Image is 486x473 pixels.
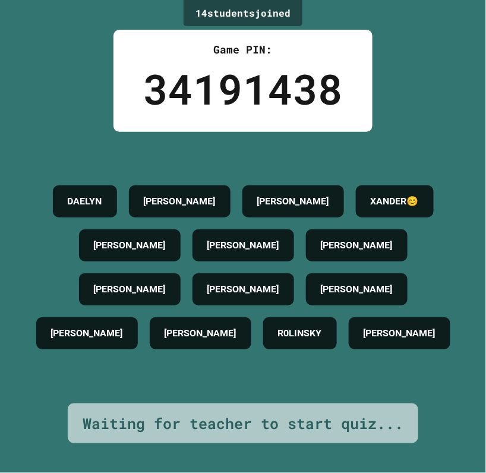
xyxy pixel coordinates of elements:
h4: [PERSON_NAME] [207,238,279,253]
h4: [PERSON_NAME] [257,194,329,209]
h4: [PERSON_NAME] [364,326,435,340]
h4: [PERSON_NAME] [207,282,279,297]
h4: [PERSON_NAME] [144,194,216,209]
h4: [PERSON_NAME] [165,326,236,340]
h4: [PERSON_NAME] [321,238,393,253]
div: Waiting for teacher to start quiz... [83,412,403,435]
h4: [PERSON_NAME] [94,238,166,253]
h4: [PERSON_NAME] [94,282,166,297]
h4: [PERSON_NAME] [51,326,123,340]
div: 34191438 [143,58,343,120]
h4: R0LINSKY [278,326,322,340]
h4: DAELYN [68,194,102,209]
h4: XANDER😊 [371,194,419,209]
div: Game PIN: [143,42,343,58]
h4: [PERSON_NAME] [321,282,393,297]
